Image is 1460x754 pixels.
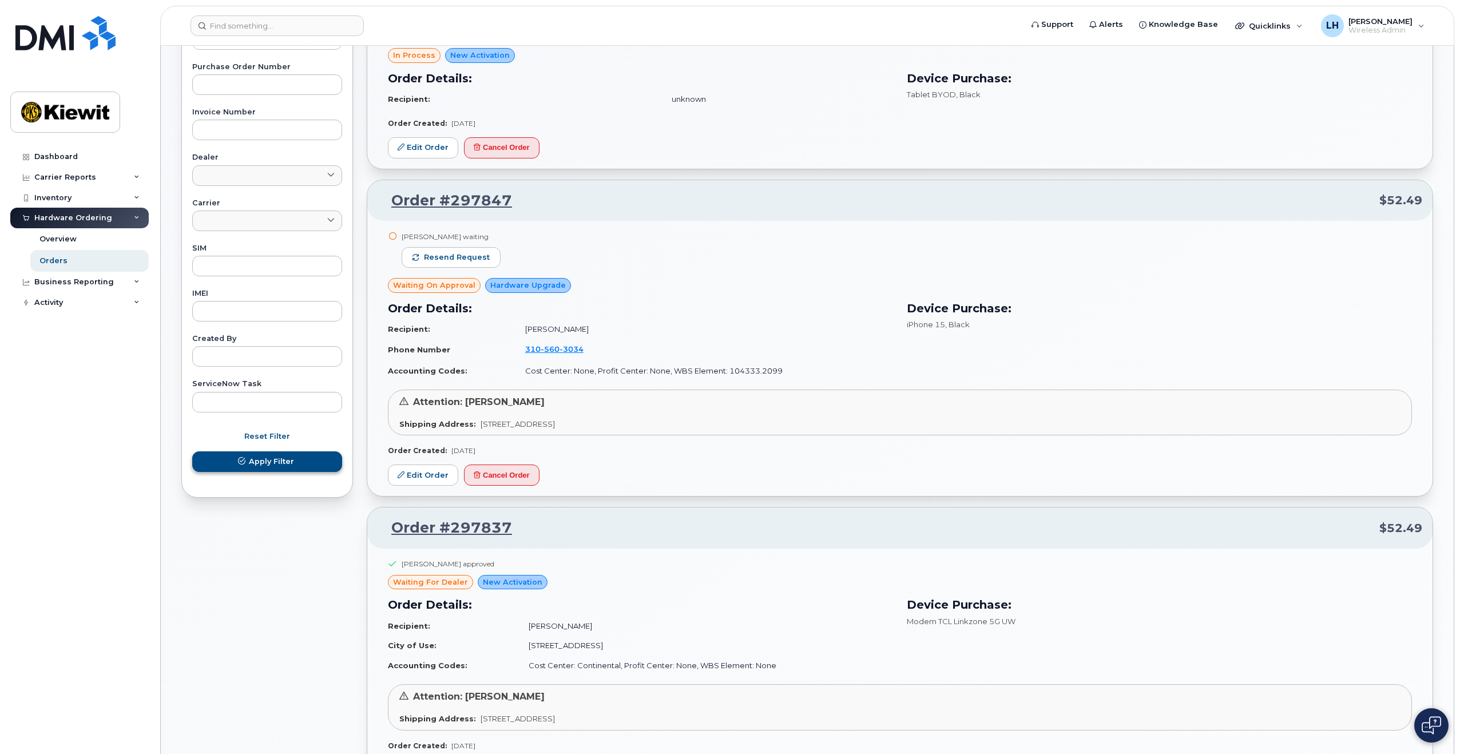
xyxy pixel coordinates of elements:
h3: Device Purchase: [907,300,1412,317]
h3: Order Details: [388,70,893,87]
label: Purchase Order Number [192,64,342,71]
td: Cost Center: None, Profit Center: None, WBS Element: 104333.2099 [515,361,893,381]
span: [PERSON_NAME] [1348,17,1413,26]
span: 310 [525,344,584,354]
div: Quicklinks [1227,14,1311,37]
h3: Order Details: [388,596,893,613]
div: Logan Hall [1313,14,1433,37]
img: Open chat [1422,716,1441,735]
span: Waiting On Approval [393,280,475,291]
input: Find something... [191,15,364,36]
a: Knowledge Base [1131,13,1226,36]
td: [PERSON_NAME] [518,616,893,636]
strong: Order Created: [388,741,447,750]
span: 3034 [560,344,584,354]
a: Alerts [1081,13,1131,36]
h3: Device Purchase: [907,70,1412,87]
span: Modem TCL Linkzone 5G UW [907,617,1015,626]
h3: Order Details: [388,300,893,317]
label: Invoice Number [192,109,342,116]
span: Attention: [PERSON_NAME] [413,396,545,407]
label: Dealer [192,154,342,161]
span: Support [1041,19,1073,30]
a: Order #297847 [378,191,512,211]
button: Apply Filter [192,451,342,472]
span: in process [393,50,435,61]
td: [STREET_ADDRESS] [518,636,893,656]
span: , Black [956,90,981,99]
span: 560 [541,344,560,354]
label: Carrier [192,200,342,207]
strong: Accounting Codes: [388,661,467,670]
a: Order #297837 [378,518,512,538]
span: $52.49 [1379,192,1422,209]
span: Resend request [424,252,490,263]
td: unknown [661,89,893,109]
div: [PERSON_NAME] waiting [402,232,501,241]
span: [STREET_ADDRESS] [481,714,555,723]
div: [PERSON_NAME] approved [402,559,494,569]
span: Apply Filter [249,456,294,467]
span: Reset Filter [244,431,290,442]
strong: Recipient: [388,621,430,630]
button: Cancel Order [464,465,539,486]
span: [STREET_ADDRESS] [481,419,555,428]
span: $52.49 [1379,520,1422,537]
button: Resend request [402,247,501,268]
span: Knowledge Base [1149,19,1218,30]
span: [DATE] [451,119,475,128]
strong: Recipient: [388,324,430,334]
button: Cancel Order [464,137,539,158]
span: LH [1326,19,1339,33]
span: waiting for dealer [393,577,468,588]
a: Support [1023,13,1081,36]
span: Attention: [PERSON_NAME] [413,691,545,702]
label: IMEI [192,290,342,297]
span: New Activation [483,577,542,588]
strong: Shipping Address: [399,419,476,428]
span: Hardware Upgrade [490,280,566,291]
strong: Phone Number [388,345,450,354]
span: [DATE] [451,446,475,455]
td: [PERSON_NAME] [515,319,893,339]
td: Cost Center: Continental, Profit Center: None, WBS Element: None [518,656,893,676]
strong: Recipient: [388,94,430,104]
span: [DATE] [451,741,475,750]
label: ServiceNow Task [192,380,342,388]
span: iPhone 15 [907,320,945,329]
label: SIM [192,245,342,252]
a: Edit Order [388,137,458,158]
span: Quicklinks [1249,21,1291,30]
button: Reset Filter [192,426,342,447]
strong: Accounting Codes: [388,366,467,375]
span: Tablet BYOD [907,90,956,99]
strong: Order Created: [388,119,447,128]
label: Created By [192,335,342,343]
span: Alerts [1099,19,1123,30]
strong: Shipping Address: [399,714,476,723]
a: Edit Order [388,465,458,486]
span: Wireless Admin [1348,26,1413,35]
strong: City of Use: [388,641,437,650]
span: , Black [945,320,970,329]
a: 3105603034 [525,344,597,354]
h3: Device Purchase: [907,596,1412,613]
span: New Activation [450,50,510,61]
strong: Order Created: [388,446,447,455]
